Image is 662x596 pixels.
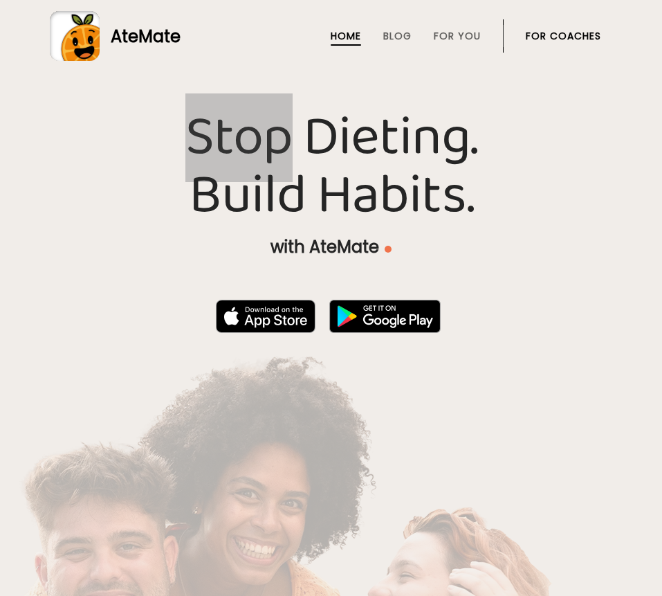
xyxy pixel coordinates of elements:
[50,11,612,61] a: AteMate
[329,300,441,333] img: badge-download-google.png
[331,30,361,42] a: Home
[216,300,315,333] img: badge-download-apple.svg
[50,236,612,258] p: with AteMate
[100,24,181,48] div: AteMate
[434,30,481,42] a: For You
[526,30,601,42] a: For Coaches
[50,109,612,225] h1: Stop Dieting. Build Habits.
[383,30,412,42] a: Blog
